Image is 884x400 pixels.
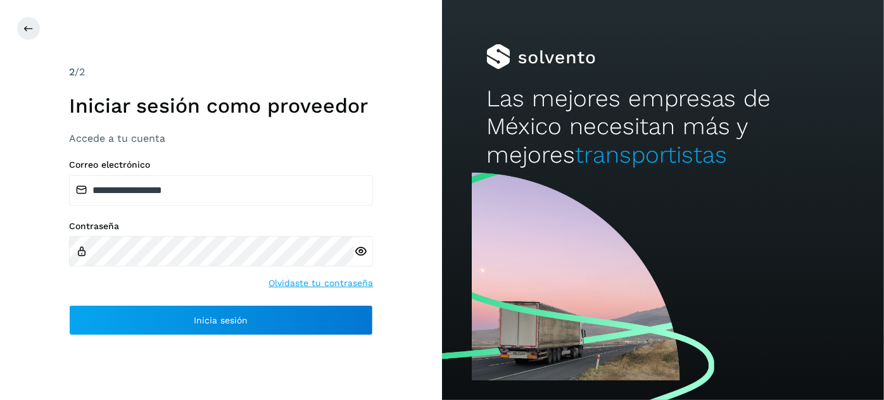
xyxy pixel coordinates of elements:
a: Olvidaste tu contraseña [268,277,373,290]
span: Inicia sesión [194,316,248,325]
h1: Iniciar sesión como proveedor [69,94,373,118]
button: Inicia sesión [69,305,373,335]
div: /2 [69,65,373,80]
label: Correo electrónico [69,159,373,170]
h2: Las mejores empresas de México necesitan más y mejores [486,85,840,169]
label: Contraseña [69,221,373,232]
h3: Accede a tu cuenta [69,132,373,144]
span: 2 [69,66,75,78]
span: transportistas [575,141,727,168]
